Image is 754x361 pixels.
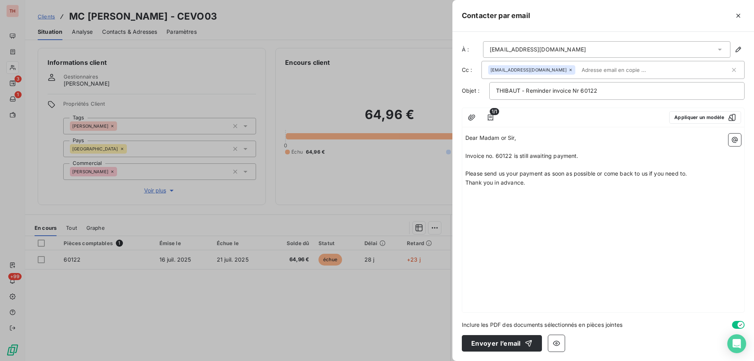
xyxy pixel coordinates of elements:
span: [EMAIL_ADDRESS][DOMAIN_NAME] [490,68,567,72]
span: Objet : [462,87,479,94]
span: 1/1 [490,108,499,115]
button: Appliquer un modèle [669,111,741,124]
input: Adresse email en copie ... [578,64,669,76]
span: Invoice no. 60122 is still awaiting payment. [465,152,578,159]
span: THIBAUT - Reminder invoice Nr 60122 [496,87,597,94]
span: Dear Madam or Sir, [465,134,516,141]
span: Inclure les PDF des documents sélectionnés en pièces jointes [462,321,622,329]
div: Open Intercom Messenger [727,334,746,353]
h5: Contacter par email [462,10,530,21]
label: À : [462,46,481,53]
span: Thank you in advance. [465,179,525,186]
div: [EMAIL_ADDRESS][DOMAIN_NAME] [490,46,586,53]
label: Cc : [462,66,481,74]
span: Please send us your payment as soon as possible or come back to us if you need to. [465,170,687,177]
button: Envoyer l’email [462,335,542,352]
